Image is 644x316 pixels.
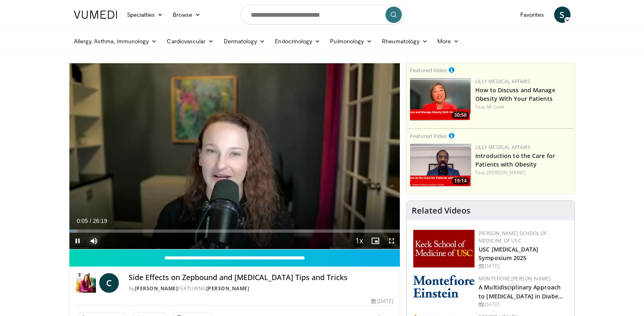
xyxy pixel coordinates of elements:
[93,218,107,224] span: 26:19
[410,78,471,121] img: c98a6a29-1ea0-4bd5-8cf5-4d1e188984a7.png.150x105_q85_crop-smart_upscale.png
[86,233,102,249] button: Mute
[77,218,88,224] span: 0:05
[475,78,530,85] a: Lilly Medical Affairs
[74,11,117,19] img: VuMedi Logo
[383,233,400,249] button: Fullscreen
[371,298,393,305] div: [DATE]
[479,301,568,308] div: [DATE]
[479,263,568,270] div: [DATE]
[479,275,550,282] a: Montefiore [PERSON_NAME]
[367,233,383,249] button: Enable picture-in-picture mode
[475,144,530,151] a: Lilly Medical Affairs
[413,275,475,298] img: b0142b4c-93a1-4b58-8f91-5265c282693c.png.150x105_q85_autocrop_double_scale_upscale_version-0.2.png
[129,285,393,292] div: By FEATURING
[475,86,555,102] a: How to Discuss and Manage Obesity With Your Patients
[377,33,432,49] a: Rheumatology
[219,33,270,49] a: Dermatology
[487,103,505,110] a: M. Look
[69,33,162,49] a: Allergy, Asthma, Immunology
[241,5,404,24] input: Search topics, interventions
[135,285,178,292] a: [PERSON_NAME]
[412,206,470,216] h4: Related Videos
[515,7,549,23] a: Favorites
[69,229,400,233] div: Progress Bar
[452,177,469,185] span: 19:14
[168,7,205,23] a: Browse
[76,273,96,293] img: Dr. Carolynn Francavilla
[410,67,447,74] small: Featured Video
[452,111,469,119] span: 30:56
[351,233,367,249] button: Playback Rate
[410,144,471,187] a: 19:14
[554,7,570,23] a: S
[69,233,86,249] button: Pause
[479,230,547,244] a: [PERSON_NAME] School of Medicine of USC
[270,33,325,49] a: Endocrinology
[479,245,538,262] a: USC [MEDICAL_DATA] Symposium 2025
[122,7,168,23] a: Specialties
[162,33,218,49] a: Cardiovascular
[206,285,250,292] a: [PERSON_NAME]
[90,218,91,224] span: /
[410,132,447,140] small: Featured Video
[413,230,475,267] img: 7b941f1f-d101-407a-8bfa-07bd47db01ba.png.150x105_q85_autocrop_double_scale_upscale_version-0.2.jpg
[479,283,563,300] a: A Multidisciplinary Approach to [MEDICAL_DATA] in Diabe…
[129,273,393,282] h4: Side Effects on Zepbound and [MEDICAL_DATA] Tips and Tricks
[487,169,526,176] a: [PERSON_NAME]
[325,33,377,49] a: Pulmonology
[410,78,471,121] a: 30:56
[475,103,571,111] div: Feat.
[432,33,464,49] a: More
[99,273,119,293] a: C
[475,169,571,176] div: Feat.
[410,144,471,187] img: acc2e291-ced4-4dd5-b17b-d06994da28f3.png.150x105_q85_crop-smart_upscale.png
[69,63,400,249] video-js: Video Player
[475,152,555,168] a: Introduction to the Care for Patients with Obesity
